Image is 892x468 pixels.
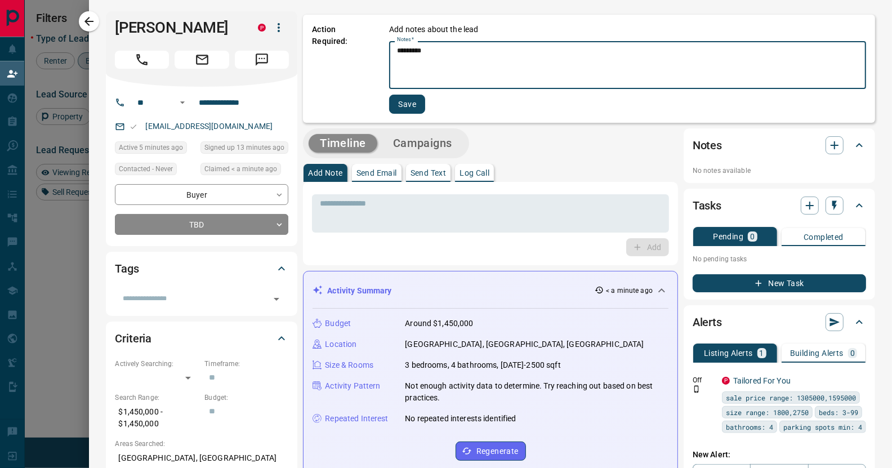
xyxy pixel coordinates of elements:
[325,413,388,425] p: Repeated Interest
[200,163,288,179] div: Mon Oct 13 2025
[115,329,151,347] h2: Criteria
[309,134,377,153] button: Timeline
[115,141,195,157] div: Mon Oct 13 2025
[389,95,425,114] button: Save
[726,392,856,403] span: sale price range: 1305000,1595000
[115,260,139,278] h2: Tags
[115,214,288,235] div: TBD
[405,380,668,404] p: Not enough activity data to determine. Try reaching out based on best practices.
[204,393,288,403] p: Budget:
[405,338,644,350] p: [GEOGRAPHIC_DATA], [GEOGRAPHIC_DATA], [GEOGRAPHIC_DATA]
[726,421,773,433] span: bathrooms: 4
[119,142,183,153] span: Active 5 minutes ago
[145,122,273,131] a: [EMAIL_ADDRESS][DOMAIN_NAME]
[722,377,730,385] div: property.ca
[405,318,473,329] p: Around $1,450,000
[115,359,199,369] p: Actively Searching:
[313,280,668,301] div: Activity Summary< a minute ago
[204,359,288,369] p: Timeframe:
[850,349,855,357] p: 0
[235,51,289,69] span: Message
[726,407,809,418] span: size range: 1800,2750
[783,421,862,433] span: parking spots min: 4
[325,380,380,392] p: Activity Pattern
[356,169,397,177] p: Send Email
[693,385,701,393] svg: Push Notification Only
[258,24,266,32] div: property.ca
[115,403,199,433] p: $1,450,000 - $1,450,000
[693,166,866,176] p: No notes available
[115,449,288,467] p: [GEOGRAPHIC_DATA], [GEOGRAPHIC_DATA]
[130,123,137,131] svg: Email Valid
[204,163,277,175] span: Claimed < a minute ago
[693,313,722,331] h2: Alerts
[389,24,478,35] p: Add notes about the lead
[176,96,189,109] button: Open
[269,291,284,307] button: Open
[693,132,866,159] div: Notes
[411,169,447,177] p: Send Text
[790,349,844,357] p: Building Alerts
[175,51,229,69] span: Email
[325,359,373,371] p: Size & Rooms
[460,169,489,177] p: Log Call
[733,376,791,385] a: Tailored For You
[456,442,526,461] button: Regenerate
[115,325,288,352] div: Criteria
[750,233,755,240] p: 0
[693,274,866,292] button: New Task
[606,286,653,296] p: < a minute ago
[325,318,351,329] p: Budget
[713,233,743,240] p: Pending
[308,169,342,177] p: Add Note
[325,338,356,350] p: Location
[382,134,463,153] button: Campaigns
[115,19,241,37] h1: [PERSON_NAME]
[119,163,173,175] span: Contacted - Never
[115,255,288,282] div: Tags
[405,413,516,425] p: No repeated interests identified
[693,192,866,219] div: Tasks
[312,24,372,114] p: Action Required:
[115,439,288,449] p: Areas Searched:
[405,359,560,371] p: 3 bedrooms, 4 bathrooms, [DATE]-2500 sqft
[204,142,284,153] span: Signed up 13 minutes ago
[115,184,288,205] div: Buyer
[115,393,199,403] p: Search Range:
[693,136,722,154] h2: Notes
[819,407,858,418] span: beds: 3-99
[693,375,715,385] p: Off
[704,349,753,357] p: Listing Alerts
[693,197,721,215] h2: Tasks
[115,51,169,69] span: Call
[693,251,866,268] p: No pending tasks
[693,449,866,461] p: New Alert:
[200,141,288,157] div: Mon Oct 13 2025
[397,36,414,43] label: Notes
[804,233,844,241] p: Completed
[760,349,764,357] p: 1
[693,309,866,336] div: Alerts
[327,285,391,297] p: Activity Summary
